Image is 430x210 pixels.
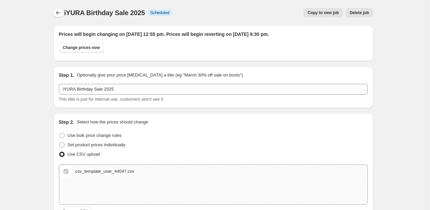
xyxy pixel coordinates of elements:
[53,8,63,17] button: Price change jobs
[75,168,135,175] div: csv_template_user_44047.csv
[77,72,243,78] p: Optionally give your price [MEDICAL_DATA] a title (eg "March 30% off sale on boots")
[350,10,369,15] span: Delete job
[68,133,121,138] span: Use bulk price change rules
[77,119,148,125] p: Select how the prices should change
[68,142,126,147] span: Set product prices individually
[59,97,163,102] span: This title is just for internal use, customers won't see it
[59,84,368,95] input: 30% off holiday sale
[59,119,74,125] h2: Step 2.
[59,43,104,52] button: Change prices now
[59,72,74,78] h2: Step 1.
[68,152,100,157] span: Use CSV upload
[59,31,368,38] h2: Prices will begin changing on [DATE] 12:55 pm. Prices will begin reverting on [DATE] 9:30 pm.
[64,9,145,16] span: iYURA Birthday Sale 2025
[346,8,373,17] button: Delete job
[308,10,339,15] span: Copy to new job
[63,45,100,50] span: Change prices now
[303,8,343,17] button: Copy to new job
[150,10,170,15] span: Scheduled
